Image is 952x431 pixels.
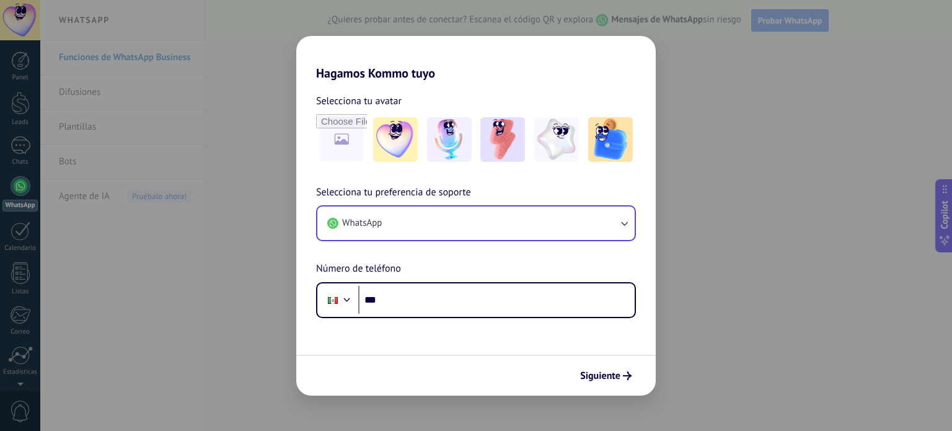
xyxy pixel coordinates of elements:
span: Número de teléfono [316,261,401,277]
img: -1.jpeg [373,117,418,162]
h2: Hagamos Kommo tuyo [296,36,656,81]
span: WhatsApp [342,217,382,229]
span: Selecciona tu preferencia de soporte [316,185,471,201]
button: WhatsApp [317,207,635,240]
img: -4.jpeg [534,117,579,162]
div: Mexico: + 52 [321,287,345,313]
img: -5.jpeg [588,117,633,162]
img: -2.jpeg [427,117,472,162]
span: Selecciona tu avatar [316,93,402,109]
img: -3.jpeg [480,117,525,162]
button: Siguiente [575,365,637,386]
span: Siguiente [580,371,620,380]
